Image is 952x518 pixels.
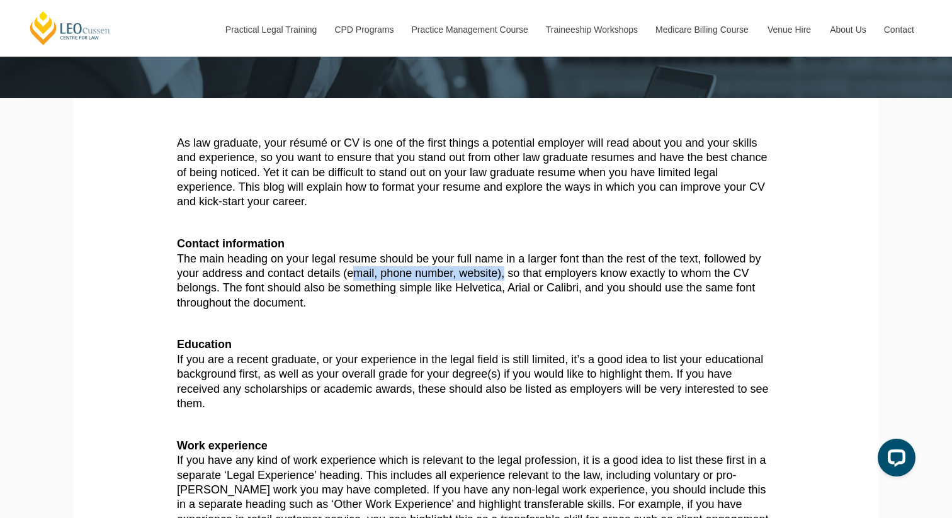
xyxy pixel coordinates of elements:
[325,3,402,57] a: CPD Programs
[177,237,285,250] strong: Contact information
[646,3,758,57] a: Medicare Billing Course
[177,338,232,351] strong: Education
[758,3,820,57] a: Venue Hire
[177,337,775,411] p: If you are a recent graduate, or your experience in the legal field is still limited, it’s a good...
[177,439,268,452] strong: Work experience
[820,3,875,57] a: About Us
[875,3,924,57] a: Contact
[216,3,326,57] a: Practical Legal Training
[536,3,646,57] a: Traineeship Workshops
[177,237,775,310] p: The main heading on your legal resume should be your full name in a larger font than the rest of ...
[177,136,775,210] p: As law graduate, your résumé or CV is one of the first things a potential employer will read abou...
[28,10,112,46] a: [PERSON_NAME] Centre for Law
[402,3,536,57] a: Practice Management Course
[868,434,921,487] iframe: LiveChat chat widget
